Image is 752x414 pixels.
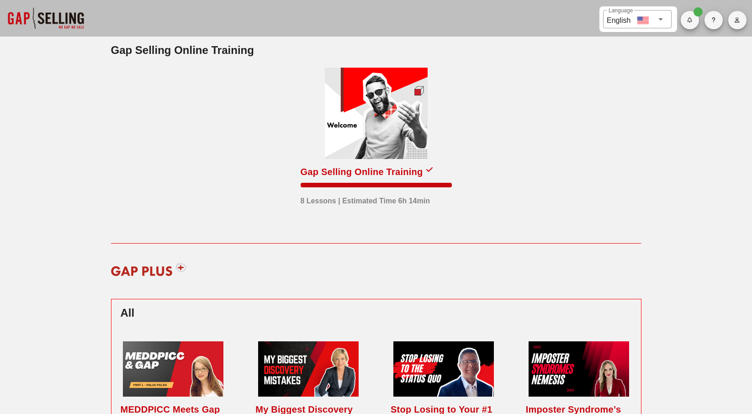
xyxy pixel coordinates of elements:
[694,7,703,16] span: Badge
[609,7,633,14] label: Language
[105,255,192,283] img: gap-plus-logo-red.svg
[607,13,630,26] div: English
[603,10,672,28] div: LanguageEnglish
[121,305,632,321] h2: All
[111,42,641,58] h2: Gap Selling Online Training
[301,191,430,207] div: 8 Lessons | Estimated Time 6h 14min
[301,165,423,179] div: Gap Selling Online Training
